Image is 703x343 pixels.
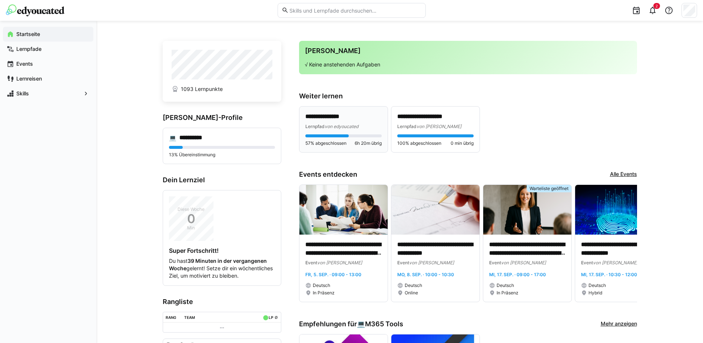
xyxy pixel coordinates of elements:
h4: Super Fortschritt! [169,247,275,254]
span: 6h 20m übrig [355,140,382,146]
span: Event [397,260,409,265]
h3: [PERSON_NAME] [305,47,631,55]
h3: Dein Lernziel [163,176,281,184]
span: von [PERSON_NAME] [409,260,454,265]
span: 2 [656,4,658,8]
div: Rang [166,315,176,320]
span: Deutsch [588,282,606,288]
h3: Events entdecken [299,170,357,179]
input: Skills und Lernpfade durchsuchen… [289,7,421,14]
span: Online [405,290,418,296]
img: image [575,185,663,235]
h3: Rangliste [163,298,281,306]
span: Warteliste geöffnet [530,186,568,192]
span: Event [305,260,317,265]
span: Lernpfad [397,124,417,129]
h3: [PERSON_NAME]-Profile [163,114,281,122]
div: 💻️ [357,320,403,328]
span: In Präsenz [313,290,335,296]
span: von [PERSON_NAME] [501,260,546,265]
span: 0 min übrig [451,140,474,146]
p: √ Keine anstehenden Aufgaben [305,61,631,68]
span: von [PERSON_NAME] [417,124,461,129]
span: Deutsch [497,282,514,288]
span: von [PERSON_NAME] [317,260,362,265]
img: image [299,185,388,235]
strong: 39 Minuten in der vergangenen Woche [169,258,267,271]
span: Event [581,260,593,265]
p: Du hast gelernt! Setze dir ein wöchentliches Ziel, um motiviert zu bleiben. [169,257,275,280]
img: image [391,185,480,235]
p: 13% Übereinstimmung [169,152,275,158]
span: Lernpfad [305,124,325,129]
span: 1093 Lernpunkte [181,85,223,93]
span: von edyoucated [325,124,358,129]
span: 57% abgeschlossen [305,140,346,146]
span: Deutsch [313,282,330,288]
span: Fr, 5. Sep. · 09:00 - 13:00 [305,272,361,277]
a: Alle Events [610,170,637,179]
img: image [483,185,571,235]
h3: Empfehlungen für [299,320,403,328]
span: Mi, 17. Sep. · 10:30 - 12:00 [581,272,637,277]
span: In Präsenz [497,290,518,296]
span: Event [489,260,501,265]
span: Mo, 8. Sep. · 10:00 - 10:30 [397,272,454,277]
a: ø [275,314,278,320]
div: LP [269,315,273,320]
span: von [PERSON_NAME] [593,260,638,265]
span: M365 Tools [365,320,403,328]
h3: Weiter lernen [299,92,637,100]
a: Mehr anzeigen [601,320,637,328]
div: Team [184,315,195,320]
span: 100% abgeschlossen [397,140,441,146]
span: Mi, 17. Sep. · 09:00 - 17:00 [489,272,546,277]
div: 💻️ [169,134,176,141]
span: Hybrid [588,290,602,296]
span: Deutsch [405,282,422,288]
